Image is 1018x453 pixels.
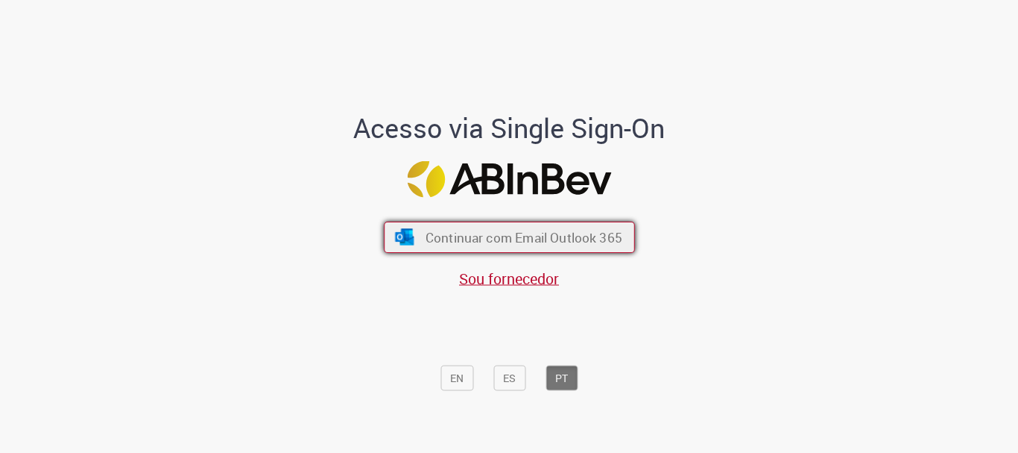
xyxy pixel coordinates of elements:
span: Continuar com Email Outlook 365 [425,229,622,246]
img: Logo ABInBev [407,161,611,198]
a: Sou fornecedor [459,269,559,289]
h1: Acesso via Single Sign-On [303,113,716,143]
button: EN [440,366,473,391]
button: PT [546,366,578,391]
img: ícone Azure/Microsoft 360 [393,229,415,246]
button: ES [493,366,525,391]
button: ícone Azure/Microsoft 360 Continuar com Email Outlook 365 [384,222,635,253]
